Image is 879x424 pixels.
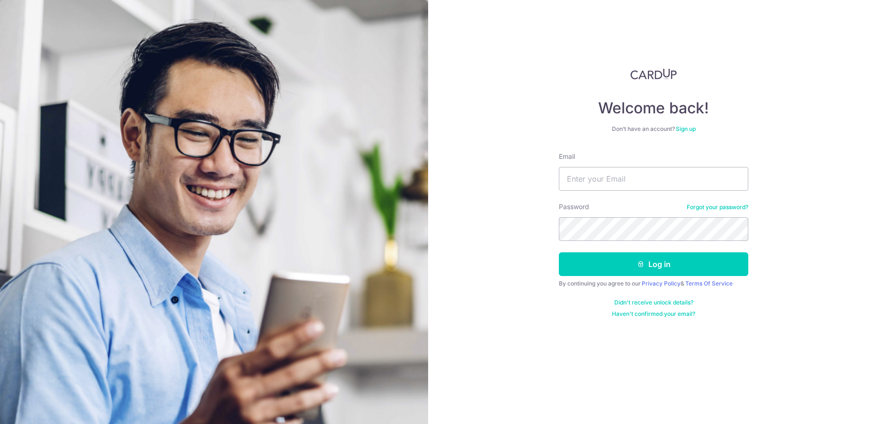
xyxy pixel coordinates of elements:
[559,167,748,191] input: Enter your Email
[614,299,693,306] a: Didn't receive unlock details?
[687,203,748,211] a: Forgot your password?
[559,252,748,276] button: Log in
[559,280,748,287] div: By continuing you agree to our &
[685,280,733,287] a: Terms Of Service
[559,99,748,118] h4: Welcome back!
[559,152,575,161] label: Email
[559,202,589,212] label: Password
[642,280,681,287] a: Privacy Policy
[676,125,696,132] a: Sign up
[630,68,677,80] img: CardUp Logo
[559,125,748,133] div: Don’t have an account?
[612,310,695,318] a: Haven't confirmed your email?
